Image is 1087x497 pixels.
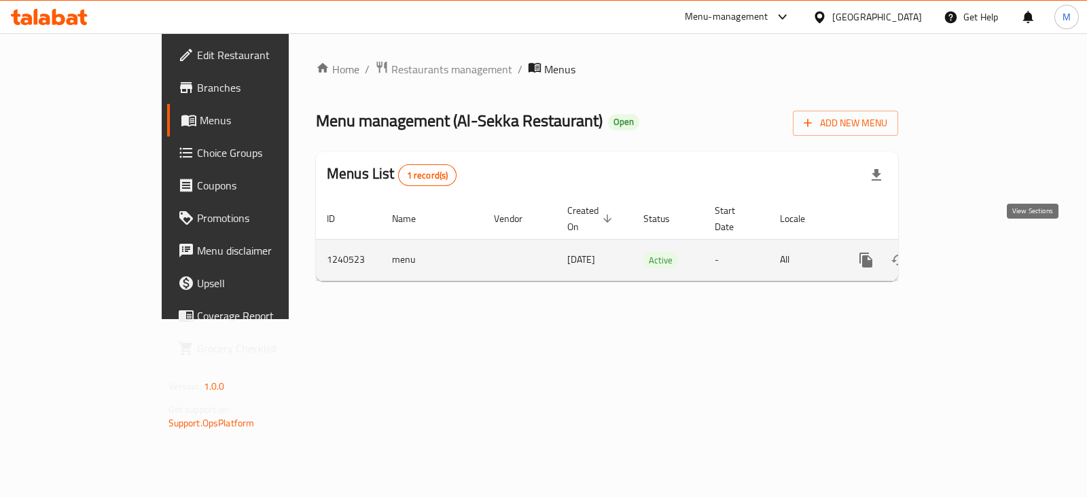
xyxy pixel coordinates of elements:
a: Promotions [167,202,343,234]
span: Upsell [197,275,332,291]
span: Edit Restaurant [197,47,332,63]
span: Start Date [715,202,753,235]
span: 1 record(s) [399,169,457,182]
a: Menus [167,104,343,136]
span: Grocery Checklist [197,340,332,356]
span: Add New Menu [804,115,887,132]
div: Total records count [398,164,457,186]
span: Version: [168,378,202,395]
div: Export file [860,159,893,191]
span: Created On [567,202,616,235]
a: Edit Restaurant [167,39,343,71]
a: Support.OpsPlatform [168,414,255,432]
h2: Menus List [327,164,457,186]
td: - [704,239,769,280]
table: enhanced table [316,198,991,281]
a: Restaurants management [375,60,512,78]
span: Menu management ( Al-Sekka Restaurant ) [316,105,603,136]
button: more [850,244,883,276]
nav: breadcrumb [316,60,898,78]
button: Add New Menu [793,111,898,136]
div: Menu-management [685,9,768,25]
div: Open [608,114,639,130]
td: menu [381,239,483,280]
span: [DATE] [567,251,595,268]
span: Name [392,210,433,227]
span: Promotions [197,210,332,226]
span: Locale [780,210,823,227]
span: Active [643,253,678,268]
a: Coverage Report [167,299,343,332]
span: Coverage Report [197,308,332,324]
span: Status [643,210,688,227]
span: Coupons [197,177,332,194]
td: All [769,239,839,280]
span: Menus [200,112,332,128]
a: Choice Groups [167,136,343,169]
span: Open [608,116,639,128]
th: Actions [839,198,991,240]
span: Menu disclaimer [197,242,332,259]
li: / [518,61,522,77]
a: Menu disclaimer [167,234,343,267]
span: Menus [544,61,575,77]
div: Active [643,252,678,268]
span: Vendor [494,210,540,227]
li: / [365,61,370,77]
span: Get support on: [168,401,231,418]
span: 1.0.0 [204,378,225,395]
button: Change Status [883,244,915,276]
a: Coupons [167,169,343,202]
span: Branches [197,79,332,96]
a: Upsell [167,267,343,299]
a: Branches [167,71,343,104]
span: Choice Groups [197,145,332,161]
span: M [1063,10,1071,24]
td: 1240523 [316,239,381,280]
span: Restaurants management [391,61,512,77]
div: [GEOGRAPHIC_DATA] [832,10,922,24]
a: Grocery Checklist [167,332,343,365]
span: ID [327,210,353,227]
